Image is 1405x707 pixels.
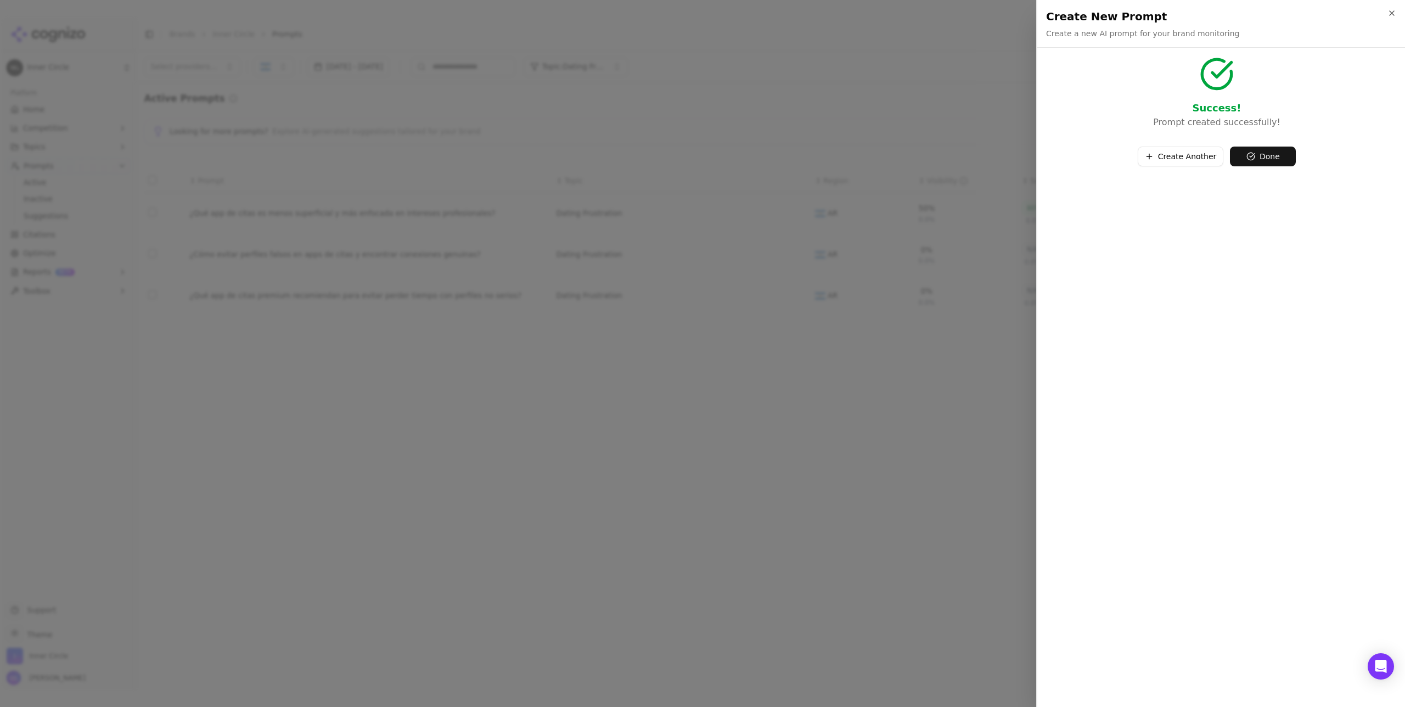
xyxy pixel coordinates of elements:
[1230,147,1296,166] button: Done
[1046,100,1387,116] h3: Success!
[1138,147,1224,166] button: Create Another
[1046,9,1396,24] h2: Create New Prompt
[1046,28,1239,39] p: Create a new AI prompt for your brand monitoring
[1046,116,1387,129] p: Prompt created successfully!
